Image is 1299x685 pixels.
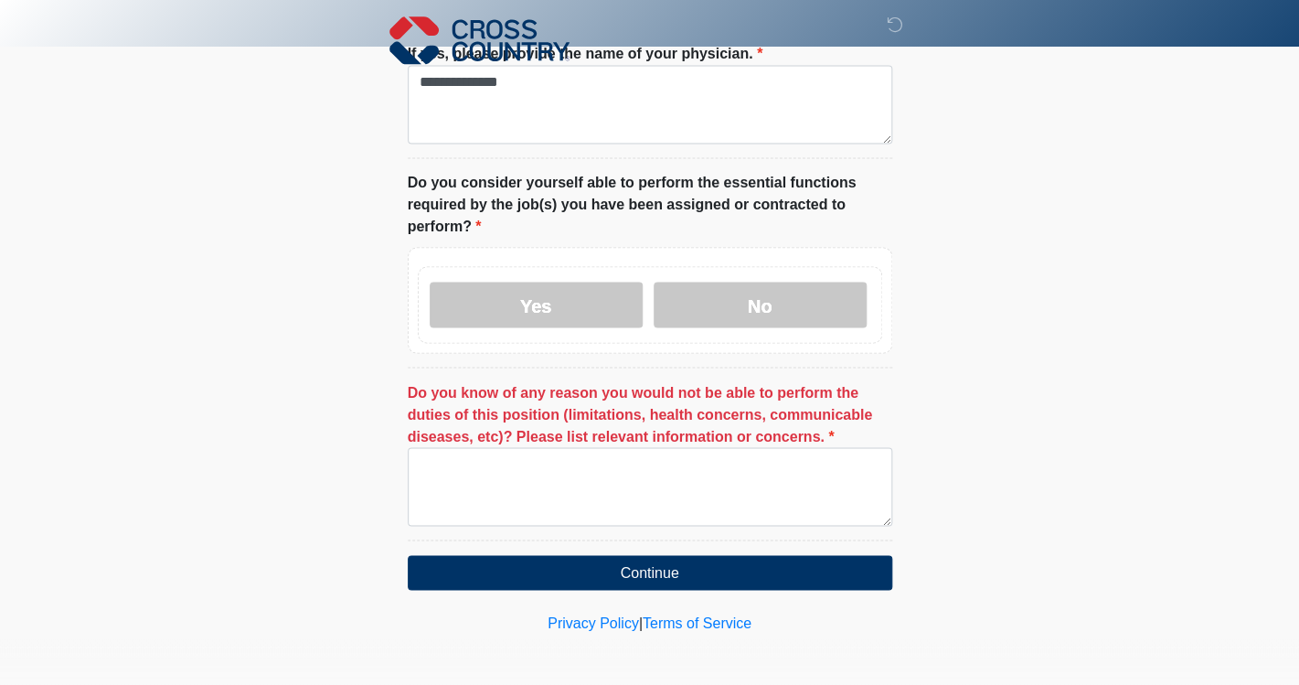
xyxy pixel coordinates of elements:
label: No [654,282,867,327]
button: Continue [408,555,892,590]
a: Privacy Policy [548,615,639,630]
label: Yes [430,282,643,327]
a: Terms of Service [643,615,751,630]
img: Cross Country Logo [389,14,570,67]
label: Do you consider yourself able to perform the essential functions required by the job(s) you have ... [408,172,892,238]
a: | [639,615,643,630]
label: Do you know of any reason you would not be able to perform the duties of this position (limitatio... [408,381,892,447]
